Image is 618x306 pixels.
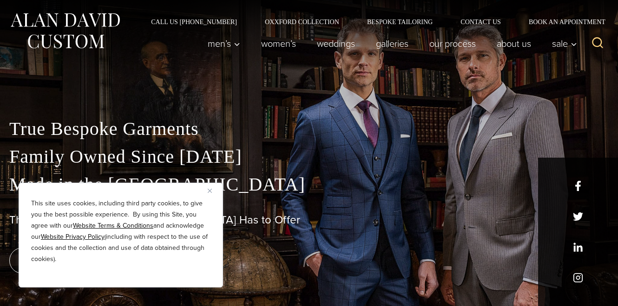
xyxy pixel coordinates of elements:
span: Men’s [208,39,240,48]
nav: Secondary Navigation [137,19,609,25]
a: Oxxford Collection [251,19,353,25]
a: Call Us [PHONE_NUMBER] [137,19,251,25]
img: Close [208,189,212,193]
a: Contact Us [447,19,515,25]
a: Women’s [251,34,307,53]
a: Bespoke Tailoring [353,19,447,25]
a: About Us [487,34,542,53]
a: weddings [307,34,366,53]
h1: The Best Custom Suits [GEOGRAPHIC_DATA] Has to Offer [9,213,609,227]
p: True Bespoke Garments Family Owned Since [DATE] Made in the [GEOGRAPHIC_DATA] [9,115,609,198]
p: This site uses cookies, including third party cookies, to give you the best possible experience. ... [31,198,210,265]
a: Book an Appointment [515,19,609,25]
button: View Search Form [586,32,609,55]
a: Website Terms & Conditions [73,221,153,230]
a: Galleries [366,34,419,53]
a: Our Process [419,34,487,53]
img: Alan David Custom [9,10,121,51]
nav: Primary Navigation [197,34,582,53]
button: Close [208,185,219,196]
span: Sale [552,39,577,48]
a: Website Privacy Policy [41,232,105,242]
a: book an appointment [9,248,139,274]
